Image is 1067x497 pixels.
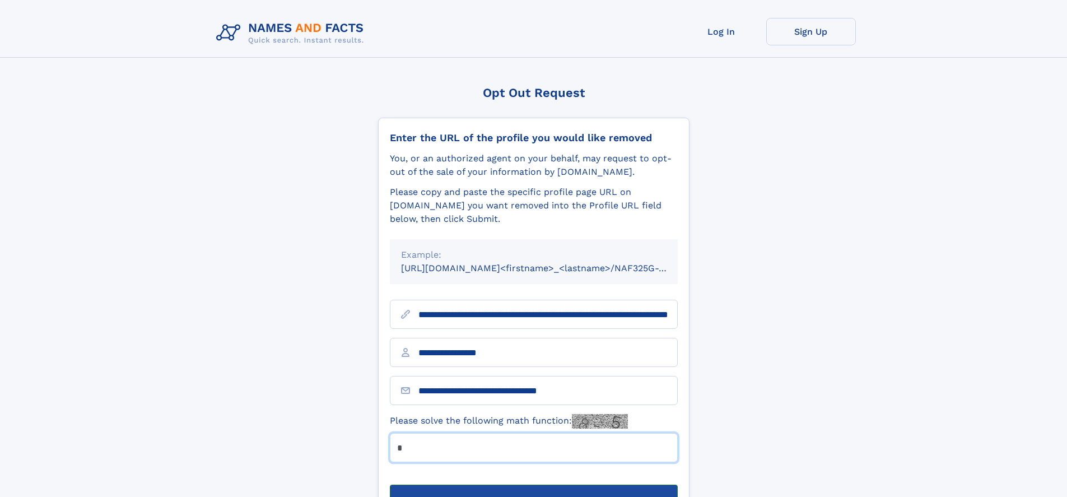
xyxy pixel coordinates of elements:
[390,185,678,226] div: Please copy and paste the specific profile page URL on [DOMAIN_NAME] you want removed into the Pr...
[677,18,766,45] a: Log In
[401,263,699,273] small: [URL][DOMAIN_NAME]<firstname>_<lastname>/NAF325G-xxxxxxxx
[212,18,373,48] img: Logo Names and Facts
[390,132,678,144] div: Enter the URL of the profile you would like removed
[766,18,856,45] a: Sign Up
[390,414,628,429] label: Please solve the following math function:
[390,152,678,179] div: You, or an authorized agent on your behalf, may request to opt-out of the sale of your informatio...
[401,248,667,262] div: Example:
[378,86,689,100] div: Opt Out Request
